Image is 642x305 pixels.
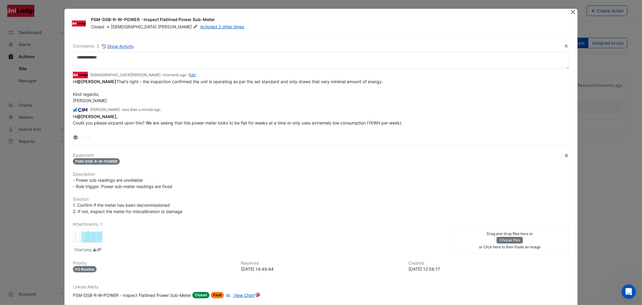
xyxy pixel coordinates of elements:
[487,231,533,236] small: Drag and drop files here or
[497,237,523,244] button: Choose files
[90,72,196,78] small: [DEMOGRAPHIC_DATA][PERSON_NAME] - -
[225,292,255,298] a: View Chart
[90,107,160,112] small: [PERSON_NAME] -
[73,261,233,266] h6: Priority
[101,43,134,50] button: Show Activity
[73,292,191,298] div: PSM-DSB-R-W-POWER - Inspect Flatlined Power Sub-Meter
[158,24,199,30] span: [PERSON_NAME]
[241,266,401,272] div: [DATE] 14:49:44
[73,203,182,214] span: 1. Confirm if the meter has been decommissioned 2. If not, inspect the meter for miscalibration o...
[74,247,91,253] small: Chart.png
[211,292,224,298] span: Fault
[123,107,160,112] span: 2025-09-04 14:47:22
[73,72,88,78] img: Unilodge
[163,73,186,77] span: 2025-09-04 14:49:34
[408,261,569,266] h6: Created
[97,247,101,253] a: Copy link to clipboard
[73,158,120,165] span: PSM-DSB-R-W-POWER
[192,292,209,298] span: Closed
[91,17,563,24] div: PSM-DSB-R-W-POWER - Inspect Flatlined Power Sub-Meter
[72,20,86,27] img: Unilodge
[479,245,541,249] small: or Click here to then Paste an image
[234,293,255,298] span: View Chart
[73,106,88,113] img: CIM
[200,24,244,29] a: Actioned 2 other times
[73,153,569,158] h6: Equipment
[73,172,569,177] h6: Description
[255,292,260,297] div: Tooltip anchor
[73,135,78,140] fa-layers: More
[189,73,196,77] a: Edit
[73,43,134,50] div: Comments: 3
[73,228,103,246] div: Chart.png
[77,79,116,84] span: manuel.margelis@cimenviro.com [CIM]
[73,79,383,103] span: Hi That’s right – the inspection confirmed the unit is operating as per the set standard and only...
[408,266,569,272] div: [DATE] 12:56:17
[570,9,576,15] button: Close
[73,178,172,189] span: - Power sub readings are unreliable - Rule trigger: Power sub-meter readings are fixed
[73,222,569,227] h6: Attachments: 1
[77,114,116,119] span: krishna.lakshminarayanan@unilodge.com.au [Unilodge]
[622,285,636,299] iframe: Intercom live chat
[91,24,104,29] span: Closed
[73,114,532,170] span: Hi , Could you please expand upon this? We are seeing that this power meter looks to be flat for ...
[73,266,97,272] div: P3 Routine
[256,293,261,298] fa-icon: Edit Linked Alerts
[73,285,569,290] h6: Linked Alerts
[92,247,97,253] a: Download
[106,24,110,29] span: ->
[73,197,569,202] h6: Solution
[111,24,157,29] span: [DEMOGRAPHIC_DATA]
[241,261,401,266] h6: Resolved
